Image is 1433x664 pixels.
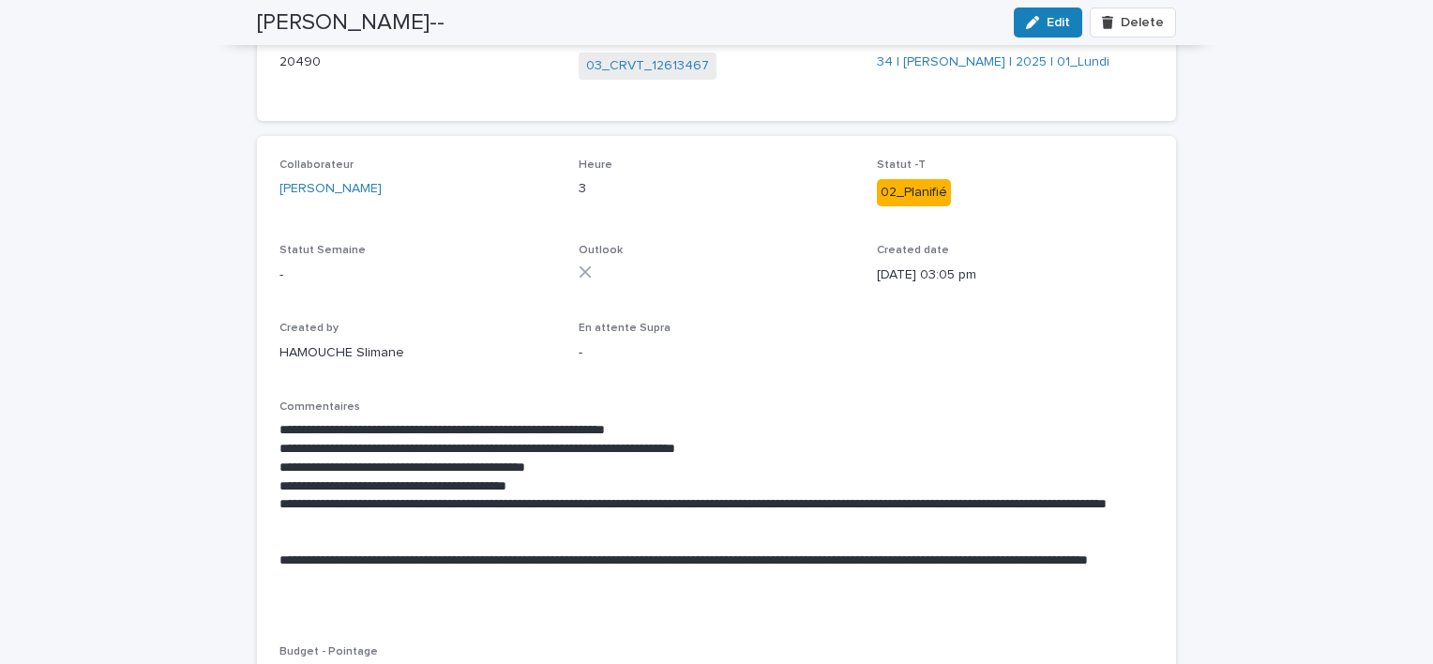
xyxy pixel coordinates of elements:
[877,245,949,256] span: Created date
[877,159,926,171] span: Statut -T
[257,9,445,37] h2: [PERSON_NAME]--
[279,265,556,285] p: -
[279,323,339,334] span: Created by
[877,179,951,206] div: 02_Planifié
[279,159,354,171] span: Collaborateur
[579,323,671,334] span: En attente Supra
[1121,16,1164,29] span: Delete
[1014,8,1082,38] button: Edit
[279,343,556,363] p: HAMOUCHE Slimane
[279,53,556,72] p: 20490
[1047,16,1070,29] span: Edit
[279,179,382,199] a: [PERSON_NAME]
[579,179,855,199] p: 3
[579,245,623,256] span: Outlook
[279,646,378,657] span: Budget - Pointage
[586,56,709,76] a: 03_CRVT_12613467
[877,53,1109,72] a: 34 | [PERSON_NAME] | 2025 | 01_Lundi
[579,159,612,171] span: Heure
[279,401,360,413] span: Commentaires
[877,265,1154,285] p: [DATE] 03:05 pm
[279,245,366,256] span: Statut Semaine
[579,343,855,363] p: -
[1090,8,1176,38] button: Delete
